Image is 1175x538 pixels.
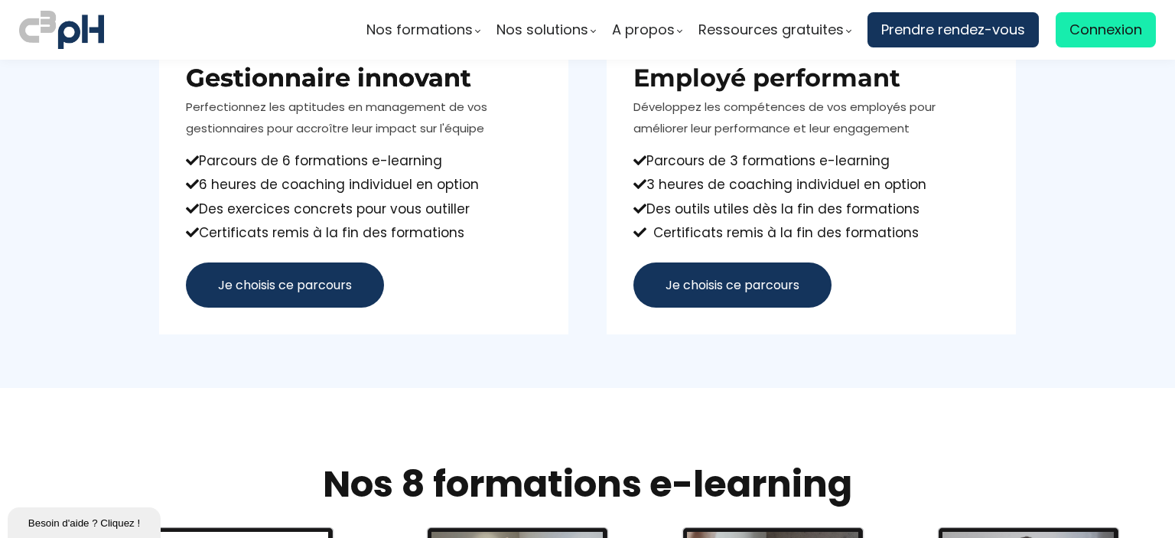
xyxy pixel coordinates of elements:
div: Certificats remis à la fin des formations [633,222,989,243]
h2: Nos 8 formations e-learning [19,461,1156,508]
span: Nos formations [366,18,473,41]
div: 6 heures de coaching individuel en option [186,174,542,195]
strong: Employé performant [633,63,900,93]
span: Développez les compétences de vos employés pour améliorer leur performance et leur engagement [633,99,936,136]
a: Connexion [1056,12,1156,47]
div: Certificats remis à la fin des formations [186,222,542,243]
div: Des exercices concrets pour vous outiller [186,198,542,220]
span: Je choisis ce parcours [218,276,352,295]
img: logo C3PH [19,8,104,52]
span: A propos [612,18,675,41]
b: Gestionnaire innovant [186,63,471,93]
div: Parcours de 3 formations e-learning [633,150,989,171]
div: 3 heures de coaching individuel en option [633,174,989,195]
span: Connexion [1069,18,1142,41]
button: Je choisis ce parcours [633,262,832,308]
span: Prendre rendez-vous [881,18,1025,41]
span: Nos solutions [496,18,588,41]
span: Ressources gratuites [698,18,844,41]
span: Perfectionnez les aptitudes en management de vos gestionnaires pour accroître leur impact sur l'é... [186,99,487,136]
a: Prendre rendez-vous [867,12,1039,47]
button: Je choisis ce parcours [186,262,384,308]
iframe: chat widget [8,504,164,538]
span: Je choisis ce parcours [666,276,799,295]
div: Des outils utiles dès la fin des formations [633,198,989,220]
div: Parcours de 6 formations e-learning [186,150,542,171]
